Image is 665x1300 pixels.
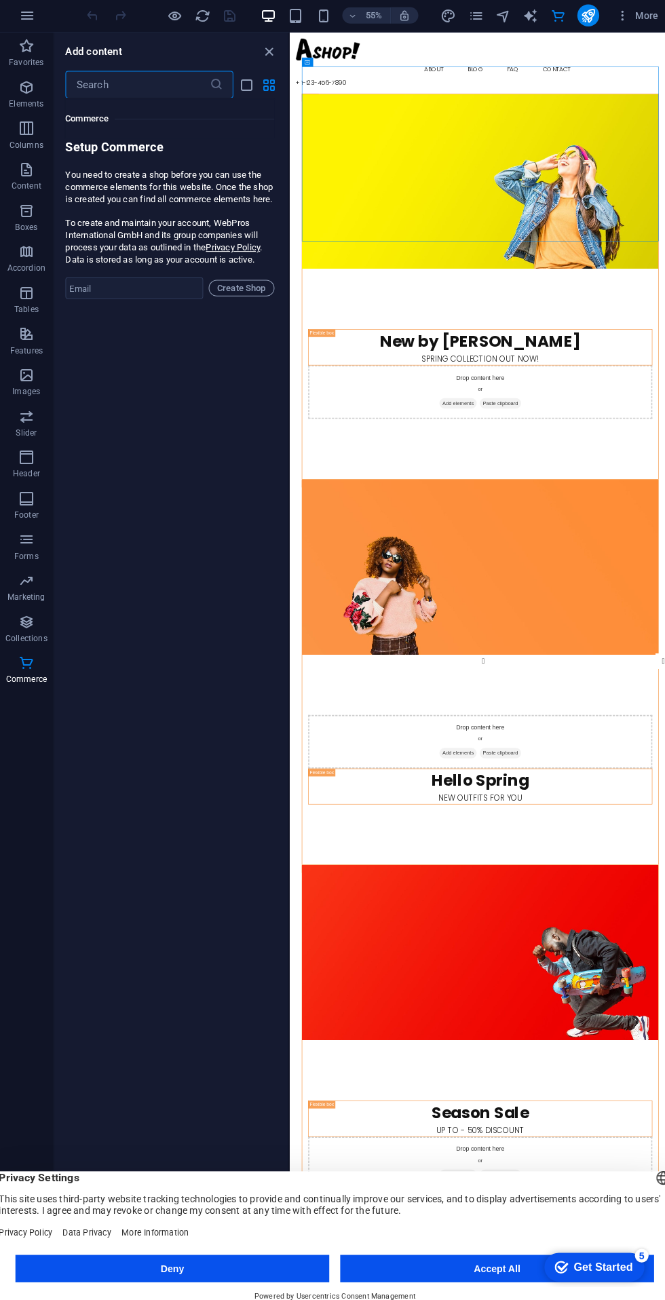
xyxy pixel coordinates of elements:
[33,599,653,695] div: Drop content here
[491,9,507,25] i: Navigator
[10,140,44,151] p: Columns
[100,3,114,16] div: 5
[11,343,43,354] p: Features
[10,99,45,110] p: Elements
[15,303,39,313] p: Tables
[342,658,417,677] span: Paste clipboard
[214,279,267,295] span: Create Shop
[12,180,42,191] p: Content
[237,77,254,94] button: list-view
[464,9,480,25] button: pages
[14,384,41,395] p: Images
[546,9,562,25] button: commerce
[166,9,183,25] button: Click here to leave preview mode and continue editing
[259,77,275,94] button: grid-view
[573,6,594,28] button: publish
[575,9,591,25] i: Publish
[340,9,388,25] button: 55%
[66,139,273,158] h6: Setup Commerce
[16,221,39,232] p: Boxes
[205,242,259,252] a: Privacy Policy
[11,7,110,35] div: Get Started 5 items remaining, 0% complete
[66,216,273,265] p: To create and maintain your account, WebPros International GmbH and its group companies will proc...
[9,58,44,69] p: Favorites
[208,279,273,295] button: Create Shop
[269,658,337,677] span: Add elements
[360,9,382,25] h6: 55%
[518,9,535,25] button: text_generator
[40,15,98,27] div: Get Started
[66,111,273,128] h6: Commerce
[605,6,659,28] button: More
[396,11,408,23] i: On resize automatically adjust zoom level to fit chosen device.
[464,9,480,25] i: Pages (Ctrl+Alt+S)
[518,9,534,25] i: AI Writer
[15,547,39,558] p: Forms
[15,506,39,517] p: Footer
[66,45,122,61] h6: Add content
[8,262,46,273] p: Accordion
[194,9,210,25] i: Reload page
[437,9,453,25] i: Design (Ctrl+Alt+Y)
[6,628,47,639] p: Collections
[611,10,653,24] span: More
[14,465,41,476] p: Header
[546,9,561,25] i: Commerce
[437,9,453,25] button: design
[8,588,45,598] p: Marketing
[7,669,47,680] p: Commerce
[491,9,508,25] button: navigator
[193,9,210,25] button: reload
[66,72,209,99] input: Search
[66,169,273,206] p: You need to create a shop before you can use the commerce elements for this website. Once the sho...
[17,425,38,436] p: Slider
[66,276,202,298] input: Email
[259,45,275,61] button: close panel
